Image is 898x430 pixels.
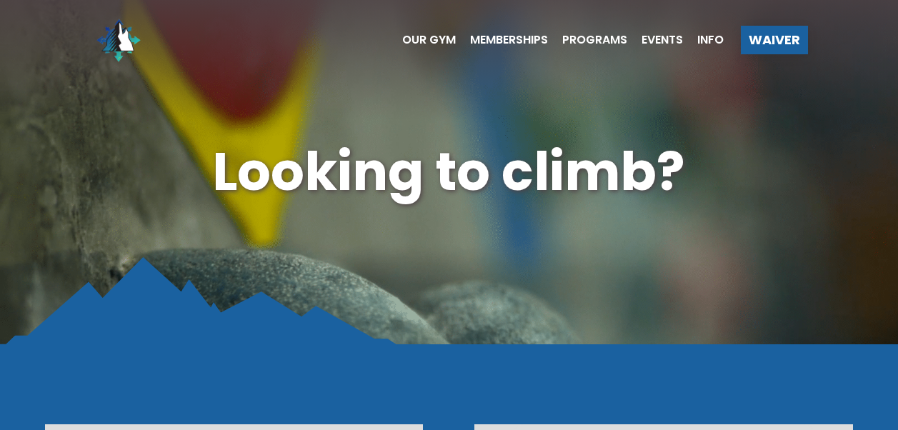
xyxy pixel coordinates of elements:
h1: Looking to climb? [45,135,853,209]
img: North Wall Logo [90,11,147,69]
a: Memberships [456,34,548,46]
span: Waiver [749,34,800,46]
a: Info [683,34,724,46]
span: Our Gym [402,34,456,46]
a: Programs [548,34,627,46]
span: Memberships [470,34,548,46]
a: Our Gym [388,34,456,46]
a: Events [627,34,683,46]
a: Waiver [741,26,808,54]
span: Programs [562,34,627,46]
span: Info [697,34,724,46]
span: Events [642,34,683,46]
